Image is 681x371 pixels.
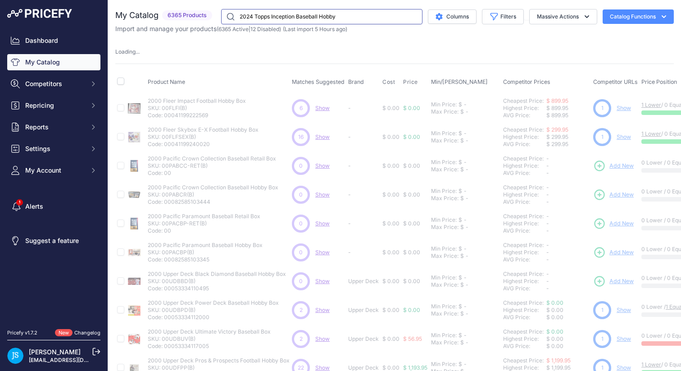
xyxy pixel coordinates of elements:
span: Price Position [641,78,677,85]
span: - [546,198,549,205]
a: Show [617,307,631,313]
span: ... [136,48,140,55]
div: AVG Price: [503,343,546,350]
div: $ [460,166,464,173]
p: SKU: 00UDBPD(B) [148,307,279,314]
p: Upper Deck [348,278,379,285]
a: Cheapest Price: [503,299,544,306]
div: $ [459,130,462,137]
span: $ 0.00 [403,133,420,140]
span: Add New [609,191,634,199]
a: Add New [593,188,634,201]
div: Highest Price: [503,220,546,227]
a: Show [315,249,330,256]
span: Add New [609,162,634,170]
span: Loading [115,48,140,55]
span: Add New [609,220,634,228]
button: Massive Actions [529,9,597,24]
span: Repricing [25,101,84,110]
button: Reports [7,119,100,135]
span: $ 0.00 [403,191,420,198]
p: 2000 Pacific Crown Collection Baseball Retail Box [148,155,276,162]
div: - [464,339,468,346]
a: 1 Lower [641,361,661,368]
a: [PERSON_NAME] [29,348,81,356]
span: $ 0.00 [546,335,563,342]
p: Code: 00 [148,227,260,234]
div: $ 899.95 [546,112,590,119]
p: SKU: 00UDBUV(B) [148,335,271,343]
a: Cheapest Price: [503,126,544,133]
span: - [546,155,549,162]
span: Competitor URLs [593,78,638,85]
a: Show [315,220,330,227]
span: Price [403,78,418,86]
div: AVG Price: [503,112,546,119]
a: $ 899.95 [546,97,568,104]
span: 1 [601,133,604,141]
span: Add New [609,248,634,257]
span: 0 [299,248,303,256]
p: 2000 Pacific Paramount Baseball Retail Box [148,213,260,220]
span: Brand [348,78,364,85]
p: 2000 Upper Deck Power Deck Baseball Hobby Box [148,299,279,307]
a: Show [617,133,631,140]
button: Competitors [7,76,100,92]
span: Min/[PERSON_NAME] [431,78,488,85]
span: - [546,220,549,227]
div: $ [459,361,462,368]
button: Cost [382,78,397,86]
p: - [348,162,379,169]
div: Min Price: [431,101,457,108]
a: Cheapest Price: [503,270,544,277]
span: $ 0.00 [382,133,400,140]
span: 0 [299,162,303,170]
span: 1 [601,335,604,343]
a: Dashboard [7,32,100,49]
span: $ 299.95 [546,133,568,140]
p: 2000 Pacific Paramount Baseball Hobby Box [148,242,263,249]
p: 2000 Fleer Impact Football Hobby Box [148,97,246,105]
a: Cheapest Price: [503,213,544,220]
button: Columns [428,9,477,24]
span: Show [315,278,330,284]
span: $ 0.00 [403,307,420,313]
span: $ 1,199.95 [546,364,571,371]
div: $ 0.00 [546,314,590,321]
h2: My Catalog [115,9,159,22]
span: - [546,285,549,292]
span: $ 0.00 [382,162,400,169]
span: Show [315,133,330,140]
div: Min Price: [431,332,457,339]
div: Highest Price: [503,307,546,314]
div: AVG Price: [503,198,546,206]
div: Max Price: [431,195,459,202]
div: $ [459,245,462,252]
div: $ [459,216,462,224]
div: AVG Price: [503,169,546,177]
a: Show [315,335,330,342]
div: - [462,159,467,166]
p: 2000 Upper Deck Pros & Prospects Football Hobby Box [148,357,290,364]
span: Cost [382,78,395,86]
div: AVG Price: [503,141,546,148]
span: Show [315,162,330,169]
div: Highest Price: [503,335,546,343]
div: Highest Price: [503,105,546,112]
a: Show [315,364,330,371]
div: - [464,195,468,202]
p: Code: 00053334112000 [148,314,279,321]
a: $ 0.00 [546,299,563,306]
a: [EMAIL_ADDRESS][DOMAIN_NAME] [29,357,123,363]
div: Highest Price: [503,133,546,141]
div: - [464,310,468,317]
span: $ 1,193.95 [403,364,427,371]
a: $ 299.95 [546,126,568,133]
div: Highest Price: [503,249,546,256]
p: Code: 00082585103345 [148,256,263,263]
button: My Account [7,162,100,179]
span: New [55,329,73,337]
a: Alerts [7,198,100,215]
